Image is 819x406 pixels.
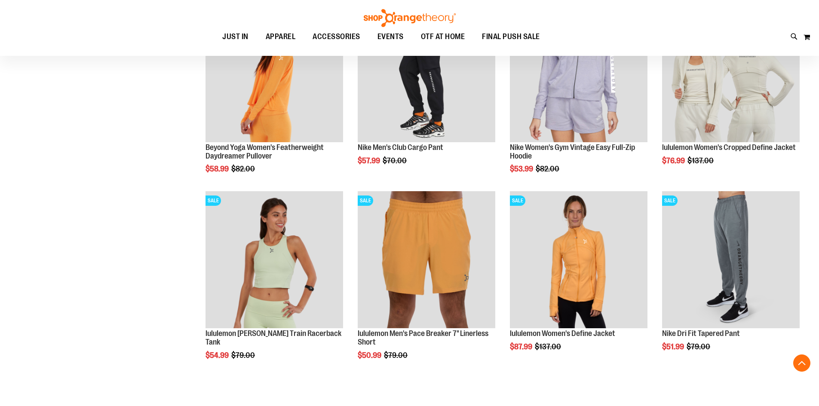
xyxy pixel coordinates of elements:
[313,27,360,46] span: ACCESSORIES
[510,191,647,330] a: Product image for lululemon Define JacketSALE
[206,329,341,346] a: lululemon [PERSON_NAME] Train Racerback Tank
[658,0,804,187] div: product
[662,329,740,338] a: Nike Dri Fit Tapered Pant
[510,342,534,351] span: $87.99
[662,143,796,152] a: lululemon Women's Cropped Define Jacket
[231,351,256,360] span: $79.00
[506,187,652,373] div: product
[206,351,230,360] span: $54.99
[510,329,615,338] a: lululemon Women's Define Jacket
[510,5,647,143] a: Product image for Nike Gym Vintage Easy Full Zip HoodieSALE
[358,351,383,360] span: $50.99
[510,191,647,329] img: Product image for lululemon Define Jacket
[473,27,549,46] a: FINAL PUSH SALE
[662,156,686,165] span: $76.99
[662,191,800,329] img: Product image for Nike Dri Fit Tapered Pant
[358,143,443,152] a: Nike Men's Club Cargo Pant
[687,156,715,165] span: $137.00
[353,187,500,382] div: product
[358,195,373,206] span: SALE
[222,27,248,46] span: JUST IN
[510,5,647,142] img: Product image for Nike Gym Vintage Easy Full Zip Hoodie
[510,165,534,173] span: $53.99
[266,27,296,46] span: APPAREL
[358,5,495,142] img: Product image for Nike Mens Club Cargo Pant
[383,156,408,165] span: $70.00
[662,195,678,206] span: SALE
[662,342,685,351] span: $51.99
[482,27,540,46] span: FINAL PUSH SALE
[662,191,800,330] a: Product image for Nike Dri Fit Tapered PantSALE
[687,342,712,351] span: $79.00
[206,165,230,173] span: $58.99
[231,165,256,173] span: $82.00
[536,165,561,173] span: $82.00
[658,187,804,373] div: product
[358,5,495,143] a: Product image for Nike Mens Club Cargo PantSALE
[358,156,381,165] span: $57.99
[206,143,324,160] a: Beyond Yoga Women's Featherweight Daydreamer Pullover
[793,354,810,372] button: Back To Top
[206,191,343,330] a: Product image for lululemon Wunder Train Racerback TankSALE
[535,342,562,351] span: $137.00
[214,27,257,47] a: JUST IN
[257,27,304,47] a: APPAREL
[358,191,495,329] img: Product image for lululemon Pace Breaker Short 7in Linerless
[358,191,495,330] a: Product image for lululemon Pace Breaker Short 7in LinerlessSALE
[206,195,221,206] span: SALE
[362,9,457,27] img: Shop Orangetheory
[506,0,652,195] div: product
[201,187,347,382] div: product
[662,5,800,143] a: Product image for lululemon Define Jacket CroppedSALE
[421,27,465,46] span: OTF AT HOME
[353,0,500,187] div: product
[206,5,343,142] img: Product image for Beyond Yoga Womens Featherweight Daydreamer Pullover
[662,5,800,142] img: Product image for lululemon Define Jacket Cropped
[201,0,347,195] div: product
[510,195,525,206] span: SALE
[384,351,409,360] span: $79.00
[369,27,412,47] a: EVENTS
[304,27,369,47] a: ACCESSORIES
[412,27,474,47] a: OTF AT HOME
[358,329,488,346] a: lululemon Men's Pace Breaker 7" Linerless Short
[377,27,404,46] span: EVENTS
[206,5,343,143] a: Product image for Beyond Yoga Womens Featherweight Daydreamer PulloverSALE
[206,191,343,329] img: Product image for lululemon Wunder Train Racerback Tank
[510,143,635,160] a: Nike Women's Gym Vintage Easy Full-Zip Hoodie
